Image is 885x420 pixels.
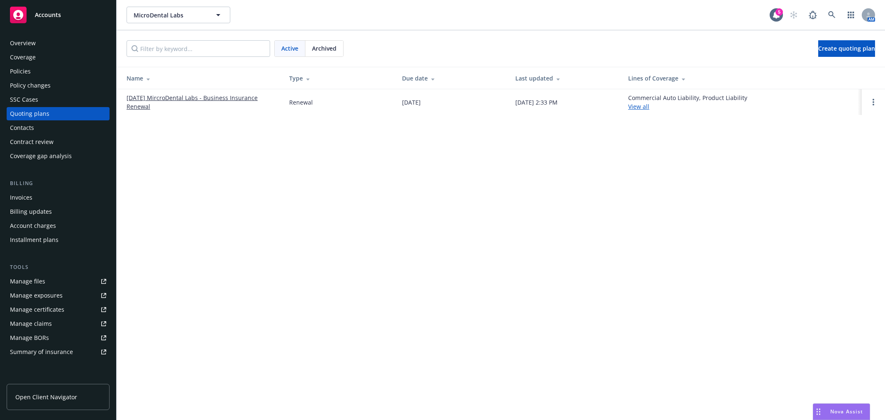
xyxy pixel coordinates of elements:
div: Coverage gap analysis [10,149,72,163]
input: Filter by keyword... [127,40,270,57]
span: Open Client Navigator [15,393,77,401]
div: [DATE] [402,98,421,107]
a: Account charges [7,219,110,232]
div: Commercial Auto Liability, Product Liability [628,93,747,111]
div: Manage BORs [10,331,49,344]
a: Manage claims [7,317,110,330]
a: Open options [868,97,878,107]
div: Quoting plans [10,107,49,120]
span: MicroDental Labs [134,11,205,20]
a: Invoices [7,191,110,204]
a: Coverage gap analysis [7,149,110,163]
div: Account charges [10,219,56,232]
a: Switch app [843,7,859,23]
div: Renewal [289,98,313,107]
div: Tools [7,263,110,271]
a: [DATE] MircroDental Labs - Business Insurance Renewal [127,93,276,111]
div: Due date [402,74,502,83]
a: Start snowing [785,7,802,23]
div: SSC Cases [10,93,38,106]
div: Contacts [10,121,34,134]
span: Create quoting plan [818,44,875,52]
div: 5 [775,8,783,16]
div: Summary of insurance [10,345,73,359]
a: Manage certificates [7,303,110,316]
a: Installment plans [7,233,110,247]
a: Overview [7,37,110,50]
a: Coverage [7,51,110,64]
span: Nova Assist [830,408,863,415]
div: Policies [10,65,31,78]
div: Lines of Coverage [628,74,855,83]
div: Analytics hub [7,375,110,383]
div: Overview [10,37,36,50]
a: Manage files [7,275,110,288]
a: View all [628,103,649,110]
a: Manage exposures [7,289,110,302]
a: Contacts [7,121,110,134]
span: Active [281,44,298,53]
a: Billing updates [7,205,110,218]
a: Contract review [7,135,110,149]
a: Summary of insurance [7,345,110,359]
div: Contract review [10,135,54,149]
a: Policies [7,65,110,78]
div: Invoices [10,191,32,204]
div: Coverage [10,51,36,64]
div: Manage files [10,275,45,288]
div: Manage certificates [10,303,64,316]
div: Manage exposures [10,289,63,302]
div: [DATE] 2:33 PM [515,98,558,107]
a: Quoting plans [7,107,110,120]
div: Manage claims [10,317,52,330]
div: Policy changes [10,79,51,92]
div: Billing updates [10,205,52,218]
a: Create quoting plan [818,40,875,57]
div: Billing [7,179,110,188]
a: Manage BORs [7,331,110,344]
div: Type [289,74,389,83]
div: Drag to move [813,404,824,420]
a: Search [824,7,840,23]
a: Policy changes [7,79,110,92]
button: Nova Assist [813,403,870,420]
div: Installment plans [10,233,59,247]
span: Archived [312,44,336,53]
div: Name [127,74,276,83]
a: SSC Cases [7,93,110,106]
span: Accounts [35,12,61,18]
div: Last updated [515,74,615,83]
button: MicroDental Labs [127,7,230,23]
a: Report a Bug [805,7,821,23]
a: Accounts [7,3,110,27]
